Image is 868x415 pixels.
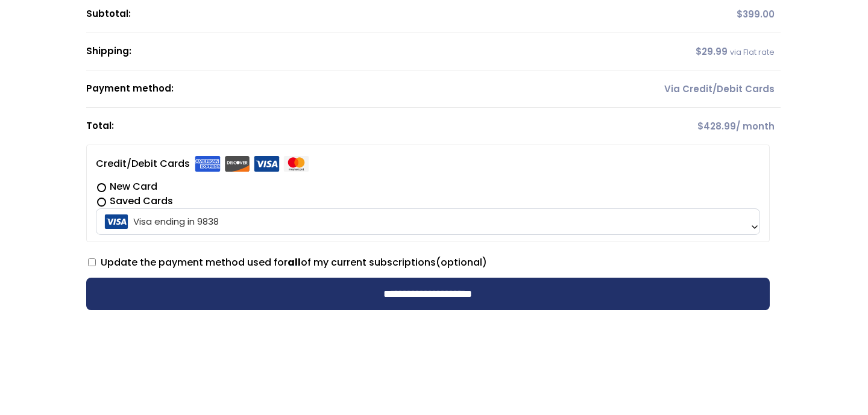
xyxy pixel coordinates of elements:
[96,208,761,235] span: Visa ending in 9838
[86,33,530,70] th: Shipping:
[195,156,221,172] img: Amex
[737,8,775,20] span: 399.00
[86,70,530,108] th: Payment method:
[737,8,743,20] span: $
[730,47,775,57] small: via Flat rate
[88,255,487,269] label: Update the payment method used for of my current subscriptions
[254,156,280,172] img: Visa
[697,120,703,133] span: $
[529,108,781,145] td: / month
[283,156,309,172] img: Mastercard
[696,45,728,58] span: 29.99
[96,154,309,173] label: Credit/Debit Cards
[86,108,530,145] th: Total:
[697,120,736,133] span: 428.99
[96,179,761,194] label: New Card
[224,156,250,172] img: Discover
[436,255,487,269] span: (optional)
[288,255,301,269] strong: all
[529,70,781,108] td: Via Credit/Debit Cards
[696,45,702,58] span: $
[88,258,96,266] input: Update the payment method used forallof my current subscriptions(optional)
[96,194,761,208] label: Saved Cards
[99,209,757,234] span: Visa ending in 9838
